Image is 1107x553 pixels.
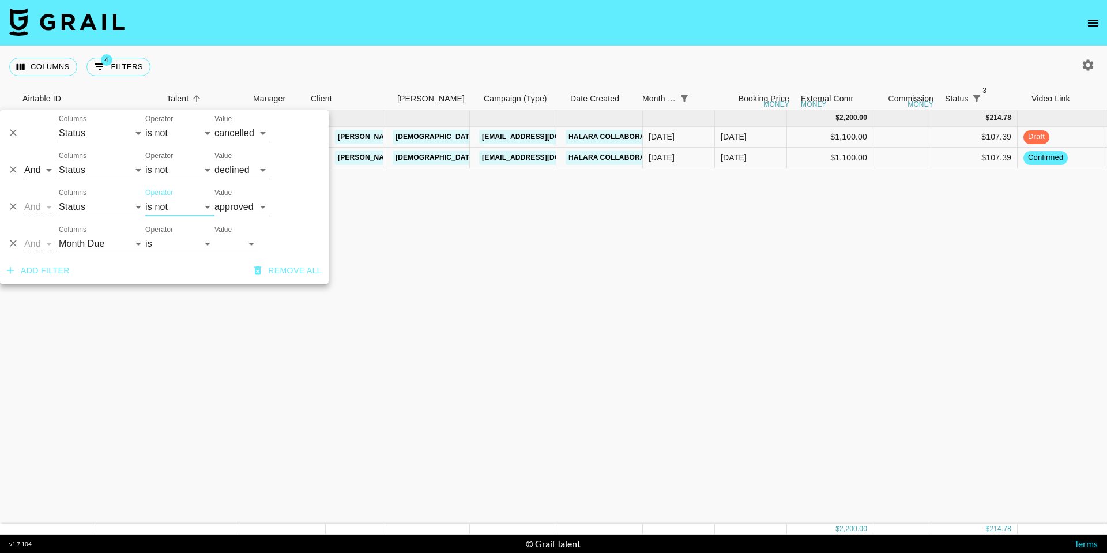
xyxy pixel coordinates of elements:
div: 3 active filters [969,91,985,107]
label: Operator [145,188,173,198]
div: $107.39 [931,148,1018,168]
span: draft [1023,131,1049,142]
select: Logic operator [24,235,56,253]
div: 1 active filter [676,91,692,107]
div: Status [945,88,969,110]
div: Airtable ID [22,88,61,110]
div: Month Due [642,88,676,110]
select: Logic operator [24,161,56,179]
a: [EMAIL_ADDRESS][DOMAIN_NAME] [479,130,608,144]
div: Talent [161,88,247,110]
div: 7/31/2025 [649,152,675,163]
label: Operator [145,114,173,124]
span: confirmed [1023,152,1068,163]
div: Sep '25 [721,152,747,163]
button: Delete [5,161,22,178]
a: Halara collaboration [566,151,664,165]
div: $ [835,524,839,534]
a: [PERSON_NAME][EMAIL_ADDRESS][DOMAIN_NAME] [335,130,523,144]
div: money [763,101,789,108]
a: [DEMOGRAPHIC_DATA] [393,151,479,165]
div: $107.39 [931,127,1018,148]
label: Value [214,114,232,124]
div: Video Link [1031,88,1070,110]
button: Show filters [969,91,985,107]
button: Add filter [2,260,74,281]
button: Sort [189,91,205,107]
div: Booking Price [739,88,789,110]
a: [EMAIL_ADDRESS][DOMAIN_NAME] [479,151,608,165]
div: Client [305,88,391,110]
div: 214.78 [989,524,1011,534]
div: Date Created [570,88,619,110]
div: Campaign (Type) [484,88,547,110]
label: Operator [145,151,173,161]
label: Columns [59,114,86,124]
div: 7/31/2025 [649,131,675,142]
button: Delete [5,198,22,215]
a: Halara collaboration [566,130,664,144]
div: Client [311,88,332,110]
div: $1,100.00 [787,148,873,168]
div: Status [939,88,1026,110]
a: [PERSON_NAME][EMAIL_ADDRESS][DOMAIN_NAME] [335,151,523,165]
div: Airtable ID [17,88,161,110]
button: open drawer [1082,12,1105,35]
button: Select columns [9,58,77,76]
select: Logic operator [24,198,56,216]
div: 2,200.00 [839,524,867,534]
div: 2,200.00 [839,113,867,123]
div: v 1.7.104 [9,540,32,548]
div: money [908,101,933,108]
button: Sort [692,91,709,107]
button: Remove all [250,260,326,281]
button: Show filters [86,58,150,76]
a: Terms [1074,538,1098,549]
div: Date Created [564,88,637,110]
img: Grail Talent [9,8,125,36]
div: $ [986,113,990,123]
label: Value [214,151,232,161]
div: $1,100.00 [787,127,873,148]
div: Talent [167,88,189,110]
div: Manager [253,88,285,110]
div: [PERSON_NAME] [397,88,465,110]
span: 4 [101,54,112,66]
button: Sort [985,91,1001,107]
button: Show filters [676,91,692,107]
label: Value [214,188,232,198]
div: External Commission [801,88,879,110]
a: [DEMOGRAPHIC_DATA] [393,130,479,144]
div: © Grail Talent [526,538,581,550]
div: money [801,101,827,108]
label: Operator [145,225,173,235]
label: Columns [59,151,86,161]
div: Booker [391,88,478,110]
label: Value [214,225,232,235]
div: Manager [247,88,305,110]
label: Columns [59,225,86,235]
button: Delete [5,235,22,252]
div: Month Due [637,88,709,110]
div: Commission [888,88,933,110]
div: 214.78 [989,113,1011,123]
div: Sep '25 [721,131,747,142]
label: Columns [59,188,86,198]
div: $ [986,524,990,534]
button: Delete [5,124,22,141]
div: $ [835,113,839,123]
div: Campaign (Type) [478,88,564,110]
span: 3 [979,85,991,96]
